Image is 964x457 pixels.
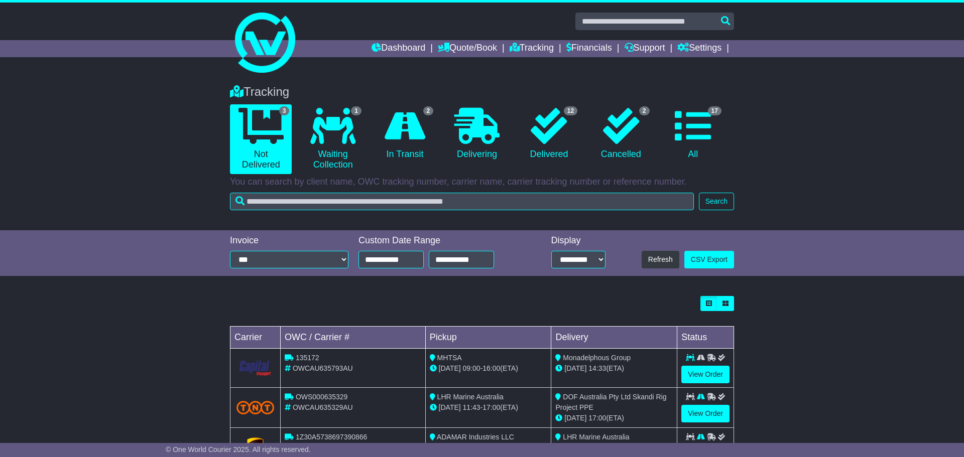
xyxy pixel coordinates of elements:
[555,363,673,374] div: (ETA)
[708,106,721,115] span: 17
[566,40,612,57] a: Financials
[293,364,353,372] span: OWCAU635793AU
[296,354,319,362] span: 135172
[551,235,606,246] div: Display
[236,401,274,414] img: TNT_Domestic.png
[563,354,631,362] span: Monadelphous Group
[463,403,480,411] span: 11:43
[279,106,290,115] span: 3
[430,402,547,413] div: - (ETA)
[437,354,462,362] span: MHTSA
[588,364,606,372] span: 14:33
[681,366,730,383] a: View Order
[551,327,677,349] td: Delivery
[564,106,577,115] span: 12
[230,177,734,188] p: You can search by client name, OWC tracking number, carrier name, carrier tracking number or refe...
[230,104,292,174] a: 3 Not Delivered
[677,327,734,349] td: Status
[588,414,606,422] span: 17:00
[430,363,547,374] div: - (ETA)
[296,393,348,401] span: OWS000635329
[225,85,739,99] div: Tracking
[358,235,520,246] div: Custom Date Range
[639,106,650,115] span: 2
[166,445,311,453] span: © One World Courier 2025. All rights reserved.
[555,413,673,423] div: (ETA)
[372,40,425,57] a: Dashboard
[446,104,508,164] a: Delivering
[681,405,730,422] a: View Order
[625,40,665,57] a: Support
[483,364,500,372] span: 16:00
[425,327,551,349] td: Pickup
[564,364,586,372] span: [DATE]
[236,359,274,378] img: CapitalTransport.png
[510,40,554,57] a: Tracking
[518,104,580,164] a: 12 Delivered
[437,433,514,441] span: ADAMAR Industries LLC
[230,327,281,349] td: Carrier
[302,104,364,174] a: 1 Waiting Collection
[555,393,666,411] span: DOF Australia Pty Ltd Skandi Rig Project PPE
[590,104,652,164] a: 2 Cancelled
[463,364,480,372] span: 09:00
[662,104,724,164] a: 17 All
[699,193,734,210] button: Search
[439,364,461,372] span: [DATE]
[483,403,500,411] span: 17:00
[437,393,504,401] span: LHR Marine Australia
[374,104,436,164] a: 2 In Transit
[296,433,367,441] span: 1Z30A5738697390866
[281,327,426,349] td: OWC / Carrier #
[642,251,679,268] button: Refresh
[563,433,629,441] span: LHR Marine Australia
[230,235,348,246] div: Invoice
[439,403,461,411] span: [DATE]
[564,414,586,422] span: [DATE]
[438,40,497,57] a: Quote/Book
[293,403,353,411] span: OWCAU635329AU
[677,40,721,57] a: Settings
[351,106,361,115] span: 1
[423,106,434,115] span: 2
[684,251,734,268] a: CSV Export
